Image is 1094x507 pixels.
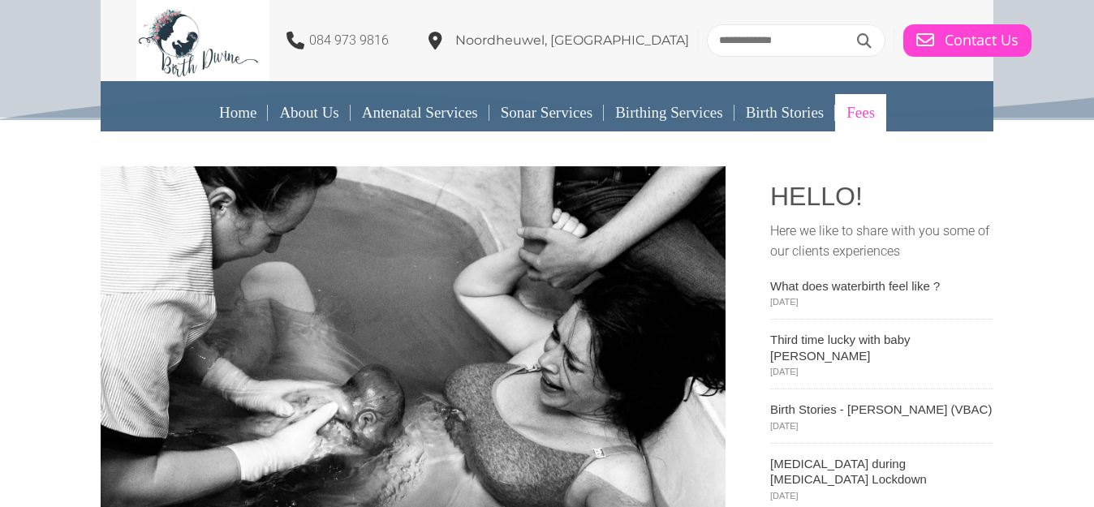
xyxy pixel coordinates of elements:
[770,182,863,211] span: HELLO!
[903,24,1032,57] a: Contact Us
[770,332,993,363] a: Third time lucky with baby [PERSON_NAME]
[945,32,1019,49] span: Contact Us
[604,94,734,131] a: Birthing Services
[770,221,993,262] p: Here we like to share with you some of our clients experiences
[489,94,604,131] a: Sonar Services
[309,30,389,51] p: 084 973 9816
[734,94,836,131] a: Birth Stories
[770,492,993,501] span: [DATE]
[351,94,489,131] a: Antenatal Services
[770,367,993,376] span: [DATE]
[268,94,350,131] a: About Us
[770,402,993,418] a: Birth Stories - [PERSON_NAME] (VBAC)
[770,422,993,431] span: [DATE]
[770,456,993,488] a: [MEDICAL_DATA] during [MEDICAL_DATA] Lockdown
[208,94,268,131] a: Home
[835,94,886,131] a: Fees
[770,278,993,294] a: What does waterbirth feel like ?
[770,298,993,307] span: [DATE]
[455,32,689,48] span: Noordheuwel, [GEOGRAPHIC_DATA]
